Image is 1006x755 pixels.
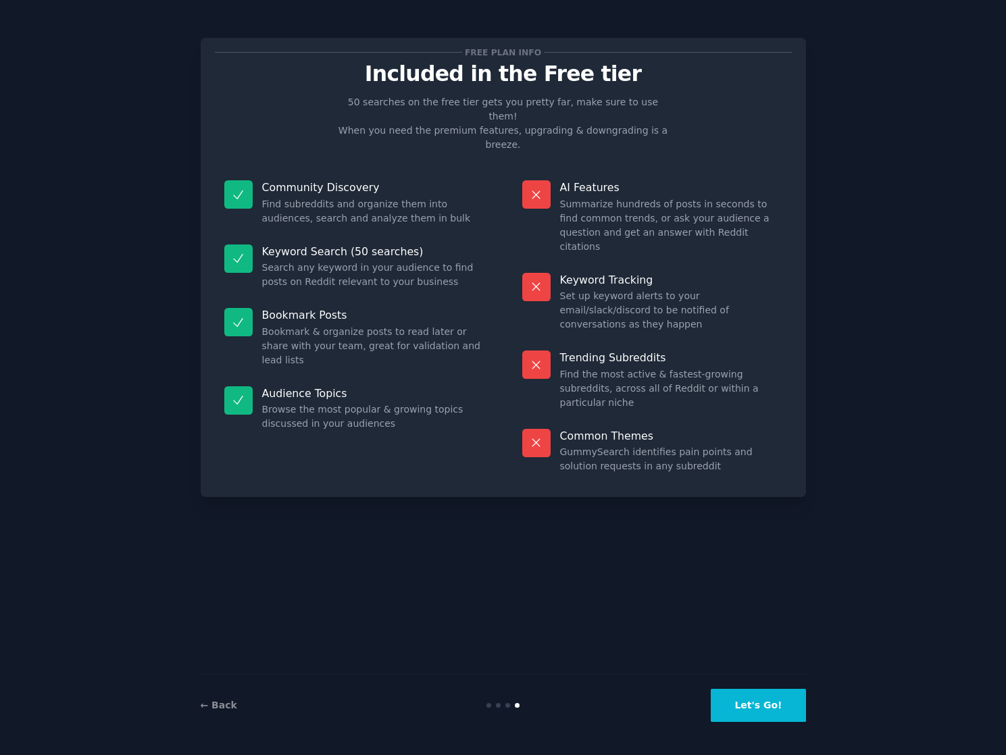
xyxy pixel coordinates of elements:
dd: Search any keyword in your audience to find posts on Reddit relevant to your business [262,261,484,289]
dd: Summarize hundreds of posts in seconds to find common trends, or ask your audience a question and... [560,197,782,254]
p: AI Features [560,180,782,194]
p: 50 searches on the free tier gets you pretty far, make sure to use them! When you need the premiu... [333,95,674,152]
p: Bookmark Posts [262,308,484,322]
dd: Find the most active & fastest-growing subreddits, across all of Reddit or within a particular niche [560,367,782,410]
dd: Bookmark & organize posts to read later or share with your team, great for validation and lead lists [262,325,484,367]
dd: Set up keyword alerts to your email/slack/discord to be notified of conversations as they happen [560,289,782,332]
p: Included in the Free tier [215,62,792,86]
dd: GummySearch identifies pain points and solution requests in any subreddit [560,445,782,473]
dd: Browse the most popular & growing topics discussed in your audiences [262,402,484,431]
p: Community Discovery [262,180,484,194]
p: Keyword Search (50 searches) [262,244,484,259]
span: Free plan info [462,45,543,59]
p: Common Themes [560,429,782,443]
p: Keyword Tracking [560,273,782,287]
dd: Find subreddits and organize them into audiences, search and analyze them in bulk [262,197,484,226]
p: Audience Topics [262,386,484,400]
a: ← Back [201,700,237,710]
button: Let's Go! [711,689,805,722]
p: Trending Subreddits [560,350,782,365]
